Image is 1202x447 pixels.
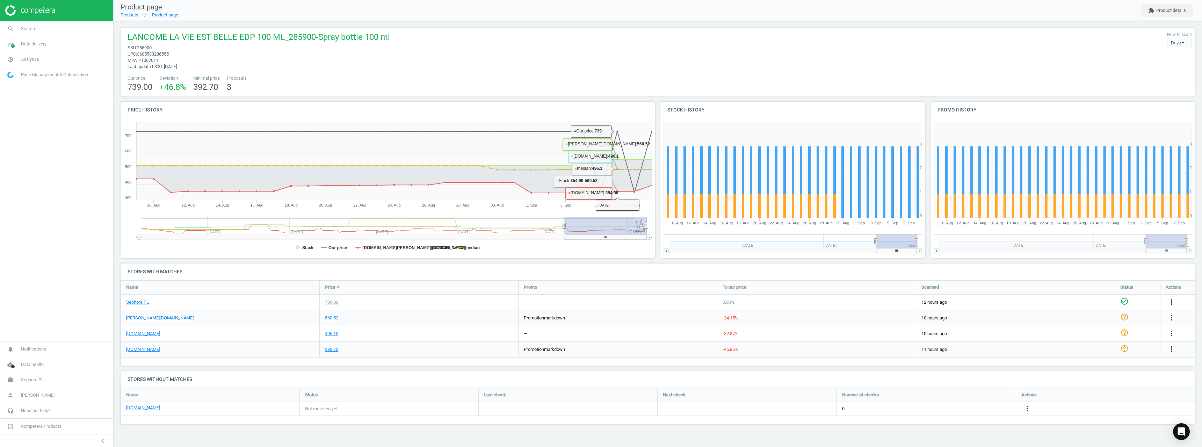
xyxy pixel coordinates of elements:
i: help_outline [1120,313,1129,321]
span: Need our help? [21,408,50,414]
span: LANCOME LA VIE EST BELLE EDP 100 ML_285900-Spray bottle 100 ml [128,31,390,45]
div: 560.52 [325,315,338,321]
tspan: 7. Sep [1174,221,1185,225]
tspan: 16. Aug [990,221,1002,225]
text: 400 [125,180,131,184]
tspan: median [465,245,480,250]
span: [PERSON_NAME] [21,392,55,398]
tspan: 5. Sep [1157,221,1168,225]
button: more_vert [1167,313,1176,323]
tspan: 18. Aug [736,221,749,225]
span: markdown [544,347,565,352]
tspan: 3. Sep [560,203,571,207]
div: Open Intercom Messenger [1173,423,1190,440]
tspan: 12. Aug [182,203,195,207]
img: ajHJNr6hYgQAAAAASUVORK5CYII= [5,5,55,16]
text: 0 [1189,214,1192,218]
span: -24.15 % [723,315,738,320]
tspan: 16. Aug [250,203,263,207]
text: 3 [1189,142,1192,146]
h4: Stock history [660,102,925,118]
span: promotion [524,347,544,352]
tspan: 3. Sep [870,221,882,225]
i: cloud_done [4,358,17,371]
span: 739.00 [128,82,152,92]
tspan: 7. Sep [904,221,915,225]
span: 10 hours ago [921,315,1109,321]
text: 2 [920,166,922,170]
i: pie_chart_outlined [4,53,17,66]
span: 12 hours ago [921,299,1109,305]
i: check_circle_outline [1120,297,1129,305]
button: more_vert [1167,298,1176,307]
span: upc : [128,51,137,57]
tspan: 24. Aug [388,203,400,207]
span: 10 hours ago [921,331,1109,337]
button: more_vert [1167,329,1176,338]
tspan: 24. Aug [1056,221,1069,225]
text: 600 [125,149,131,153]
span: Last check [484,392,506,398]
tspan: 12. Aug [687,221,700,225]
span: -32.87 % [723,331,738,336]
span: Scanned [921,284,939,290]
text: 1 [920,190,922,194]
span: Actions [1021,392,1037,398]
span: Sephora PL [21,377,44,383]
span: Price Management & Optimization [21,72,88,78]
div: 496.10 [325,331,338,337]
i: help_outline [1120,329,1129,337]
span: Data delivery [21,41,46,47]
tspan: [DOMAIN_NAME] [362,245,397,250]
tspan: 14. Aug [973,221,986,225]
span: 11 hours ago [921,346,1109,353]
tspan: 10. Aug [940,221,953,225]
span: markdown [544,315,565,320]
button: chevron_left [94,436,111,445]
i: extension [1148,7,1154,14]
tspan: 22. Aug [770,221,783,225]
text: 1 [1189,190,1192,194]
tspan: Sep '… [1178,243,1191,247]
tspan: 30. Aug [1106,221,1119,225]
div: — [524,299,527,305]
text: 3 [920,142,922,146]
span: Name [126,392,138,398]
tspan: 26. Aug [422,203,435,207]
span: 0.00 % [723,300,734,305]
span: Actions [1166,284,1181,290]
tspan: Stack [302,245,313,250]
i: help_outline [1120,344,1129,353]
span: Product page [121,3,162,11]
span: Last update 03:31 [DATE] [128,64,177,69]
span: Promo [524,284,537,290]
label: How to scale [1167,32,1192,38]
tspan: 26. Aug [803,221,816,225]
tspan: [PERSON_NAME][DOMAIN_NAME] [396,245,465,250]
span: Notifications [21,346,46,352]
span: -46.86 % [723,347,738,352]
tspan: Sep '… [908,243,921,247]
span: Status [305,392,318,398]
span: Name [126,284,138,290]
div: Days [1167,38,1192,48]
span: Data health [21,361,44,368]
h4: Price history [121,102,655,118]
span: mpn : [128,58,138,63]
tspan: 12. Aug [956,221,969,225]
text: 500 [125,165,131,169]
tspan: 20. Aug [753,221,766,225]
button: more_vert [1167,345,1176,354]
button: more_vert [1023,404,1031,413]
text: 2 [1189,166,1192,170]
div: — [524,331,527,337]
tspan: 10. Aug [147,203,160,207]
span: Analytics [21,56,39,63]
i: person [4,389,17,402]
i: more_vert [1167,313,1176,322]
tspan: 30. Aug [836,221,849,225]
span: To our price [723,284,746,290]
span: 285900 [137,45,152,50]
tspan: 14. Aug [216,203,229,207]
button: extensionProduct details [1141,4,1193,17]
